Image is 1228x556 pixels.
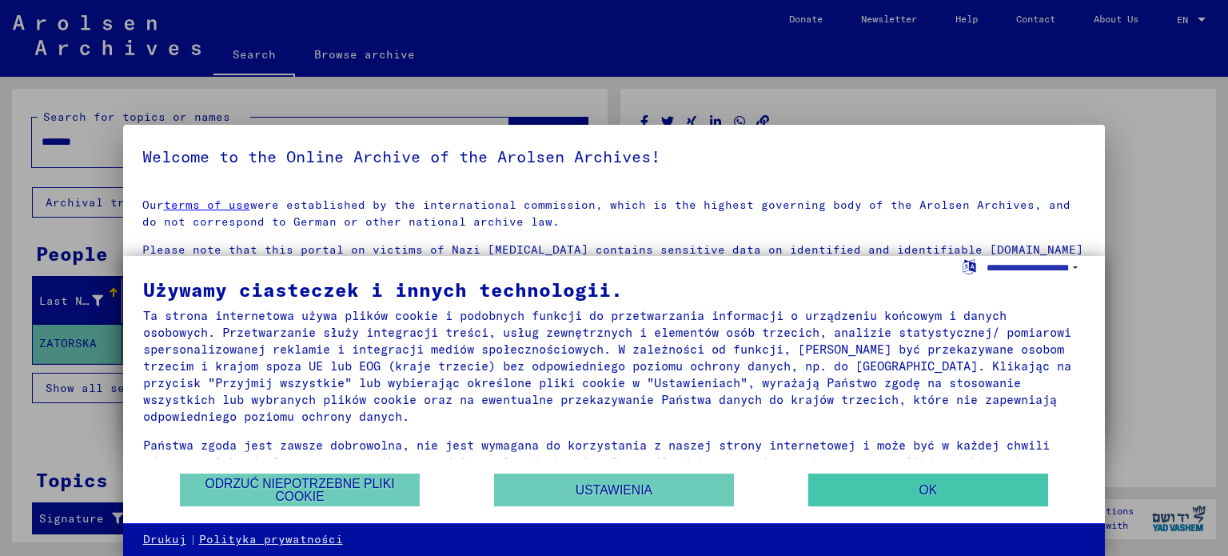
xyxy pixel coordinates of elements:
[143,532,186,548] a: Drukuj
[961,258,978,274] label: Wybierz język
[180,474,420,506] button: Odrzuć niepotrzebne pliki cookie
[142,144,1086,170] h5: Welcome to the Online Archive of the Arolsen Archives!
[164,198,250,212] a: terms of use
[199,532,343,548] a: Polityka prywatności
[142,197,1086,230] p: Our were established by the international commission, which is the highest governing body of the ...
[143,437,1086,487] div: Państwa zgoda jest zawsze dobrowolna, nie jest wymagana do korzystania z naszej strony internetow...
[494,474,734,506] button: Ustawienia
[987,256,1086,279] select: Wybierz język
[143,307,1086,425] div: Ta strona internetowa używa plików cookie i podobnych funkcji do przetwarzania informacji o urząd...
[142,242,1086,309] p: Please note that this portal on victims of Nazi [MEDICAL_DATA] contains sensitive data on identif...
[143,280,1086,299] div: Używamy ciasteczek i innych technologii.
[808,474,1048,506] button: OK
